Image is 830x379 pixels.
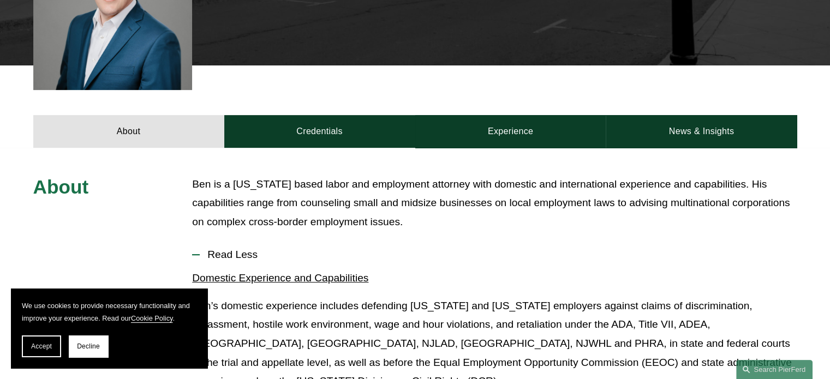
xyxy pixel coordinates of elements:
button: Accept [22,335,61,357]
span: Accept [31,342,52,350]
a: Cookie Policy [131,314,173,322]
section: Cookie banner [11,288,207,368]
u: Domestic Experience and Capabilities [192,272,368,284]
p: We use cookies to provide necessary functionality and improve your experience. Read our . [22,299,196,324]
a: About [33,115,224,148]
p: Ben is a [US_STATE] based labor and employment attorney with domestic and international experienc... [192,175,797,232]
a: News & Insights [606,115,797,148]
a: Experience [415,115,606,148]
span: Decline [77,342,100,350]
button: Decline [69,335,108,357]
span: About [33,176,89,197]
button: Read Less [192,240,797,269]
a: Search this site [736,360,813,379]
span: Read Less [200,249,797,261]
a: Credentials [224,115,415,148]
